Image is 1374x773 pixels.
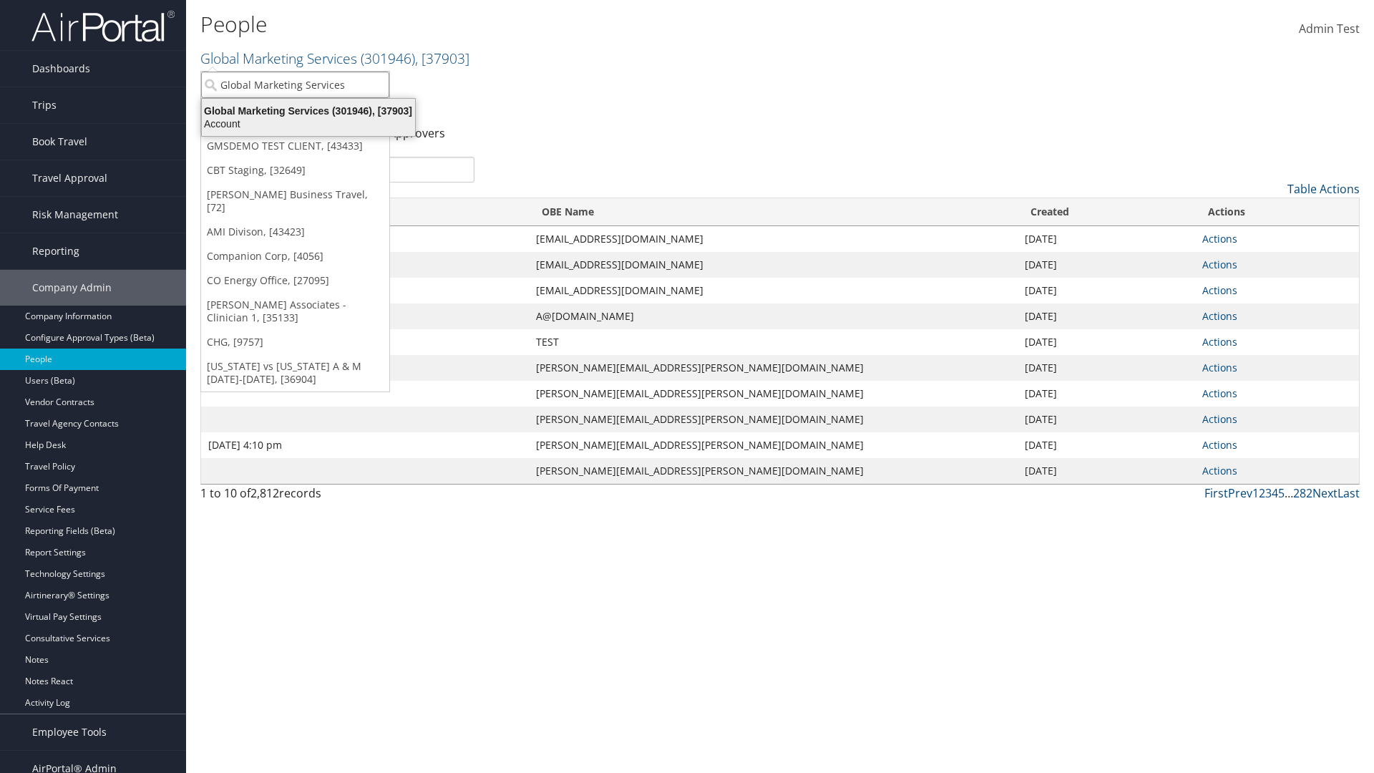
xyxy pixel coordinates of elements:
a: 2 [1259,485,1265,501]
input: Search Accounts [201,72,389,98]
span: ( 301946 ) [361,49,415,68]
span: Risk Management [32,197,118,233]
td: [PERSON_NAME][EMAIL_ADDRESS][PERSON_NAME][DOMAIN_NAME] [529,407,1018,432]
a: Next [1312,485,1338,501]
a: GMSDEMO TEST CLIENT, [43433] [201,134,389,158]
td: [PERSON_NAME][EMAIL_ADDRESS][PERSON_NAME][DOMAIN_NAME] [529,458,1018,484]
a: Actions [1202,283,1237,297]
th: OBE Name: activate to sort column ascending [529,198,1018,226]
td: [DATE] [1018,407,1195,432]
a: CHG, [9757] [201,330,389,354]
a: [US_STATE] vs [US_STATE] A & M [DATE]-[DATE], [36904] [201,354,389,392]
td: [DATE] [1018,252,1195,278]
span: Trips [32,87,57,123]
a: CBT Staging, [32649] [201,158,389,183]
td: [DATE] [1018,355,1195,381]
span: Employee Tools [32,714,107,750]
a: [PERSON_NAME] Associates - Clinician 1, [35133] [201,293,389,330]
img: airportal-logo.png [31,9,175,43]
a: Admin Test [1299,7,1360,52]
a: Actions [1202,438,1237,452]
span: Book Travel [32,124,87,160]
a: Table Actions [1287,181,1360,197]
span: Admin Test [1299,21,1360,37]
a: 282 [1293,485,1312,501]
a: CO Energy Office, [27095] [201,268,389,293]
a: Actions [1202,386,1237,400]
a: Prev [1228,485,1252,501]
td: [PERSON_NAME][EMAIL_ADDRESS][PERSON_NAME][DOMAIN_NAME] [529,432,1018,458]
span: Reporting [32,233,79,269]
td: [EMAIL_ADDRESS][DOMAIN_NAME] [529,252,1018,278]
td: A@[DOMAIN_NAME] [529,303,1018,329]
a: Global Marketing Services [200,49,469,68]
span: 2,812 [250,485,279,501]
div: Account [193,117,424,130]
td: [PERSON_NAME][EMAIL_ADDRESS][PERSON_NAME][DOMAIN_NAME] [529,381,1018,407]
a: Actions [1202,335,1237,349]
th: Created: activate to sort column ascending [1018,198,1195,226]
td: [DATE] 4:10 pm [201,432,529,458]
td: [DATE] [1018,303,1195,329]
a: 4 [1272,485,1278,501]
td: TEST [529,329,1018,355]
a: Actions [1202,258,1237,271]
a: Approvers [389,125,445,141]
span: Travel Approval [32,160,107,196]
h1: People [200,9,973,39]
span: Dashboards [32,51,90,87]
td: [EMAIL_ADDRESS][DOMAIN_NAME] [529,226,1018,252]
a: Actions [1202,361,1237,374]
td: [DATE] [1018,432,1195,458]
span: , [ 37903 ] [415,49,469,68]
a: 5 [1278,485,1285,501]
td: [DATE] [1018,278,1195,303]
a: 1 [1252,485,1259,501]
a: Companion Corp, [4056] [201,244,389,268]
a: Actions [1202,232,1237,245]
a: First [1204,485,1228,501]
a: Actions [1202,464,1237,477]
a: 3 [1265,485,1272,501]
td: [PERSON_NAME][EMAIL_ADDRESS][PERSON_NAME][DOMAIN_NAME] [529,355,1018,381]
td: [DATE] [1018,458,1195,484]
td: [DATE] [1018,381,1195,407]
a: [PERSON_NAME] Business Travel, [72] [201,183,389,220]
a: Last [1338,485,1360,501]
div: Global Marketing Services (301946), [37903] [193,104,424,117]
td: [DATE] [1018,329,1195,355]
a: Actions [1202,412,1237,426]
div: 1 to 10 of records [200,485,474,509]
span: … [1285,485,1293,501]
a: AMI Divison, [43423] [201,220,389,244]
td: [DATE] [1018,226,1195,252]
a: Actions [1202,309,1237,323]
th: Actions [1195,198,1359,226]
td: [EMAIL_ADDRESS][DOMAIN_NAME] [529,278,1018,303]
span: Company Admin [32,270,112,306]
